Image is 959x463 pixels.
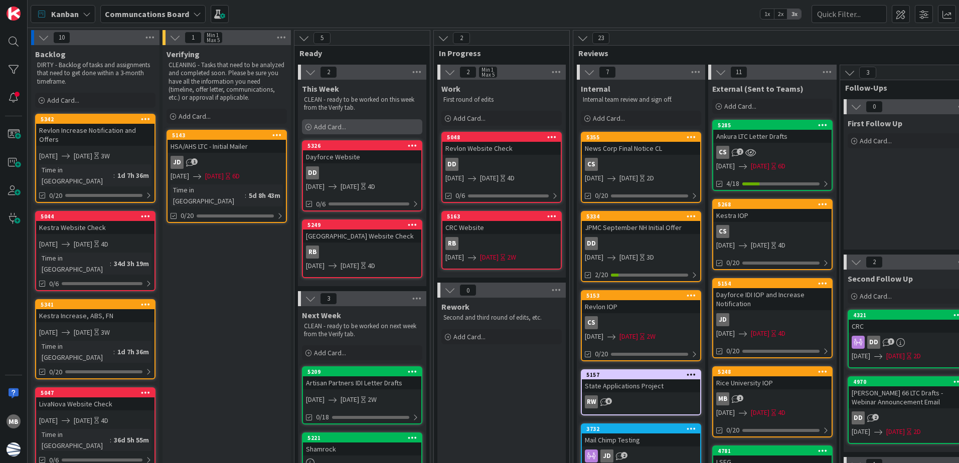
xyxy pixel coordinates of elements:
[36,388,154,397] div: 5047
[716,392,729,405] div: MB
[600,449,613,462] div: JD
[619,173,638,183] span: [DATE]
[713,367,832,389] div: 5248Rice University IOP
[582,158,700,171] div: CS
[172,132,286,139] div: 5143
[442,212,561,221] div: 5163
[480,173,499,183] span: [DATE]
[304,96,420,112] p: CLEAN - ready to be worked on this week from the Verify tab.
[886,426,905,437] span: [DATE]
[36,309,154,322] div: Kestra Increase, ABS, FN
[441,84,460,94] span: Work
[459,284,476,296] span: 0
[439,48,557,58] span: In Progress
[303,150,421,163] div: Dayforce Website
[778,328,785,339] div: 4D
[51,8,79,20] span: Kanban
[453,332,486,341] span: Add Card...
[304,322,420,339] p: CLEAN - ready to be worked on next week from the Verify tab.
[586,213,700,220] div: 5334
[586,425,700,432] div: 3732
[41,213,154,220] div: 5044
[41,389,154,396] div: 5047
[111,258,151,269] div: 34d 3h 19m
[442,133,561,142] div: 5048
[730,66,747,78] span: 11
[581,84,610,94] span: Internal
[713,225,832,238] div: CS
[866,101,883,113] span: 0
[888,338,894,345] span: 3
[39,341,113,363] div: Time in [GEOGRAPHIC_DATA]
[447,213,561,220] div: 5163
[35,49,66,59] span: Backlog
[582,424,700,433] div: 3732
[605,398,612,404] span: 6
[760,9,774,19] span: 1x
[303,442,421,455] div: Shamrock
[852,411,865,424] div: DD
[582,300,700,313] div: Revlon IOP
[302,310,341,320] span: Next Week
[36,212,154,221] div: 5044
[307,221,421,228] div: 5249
[303,166,421,179] div: DD
[582,142,700,155] div: News Corp Final Notice CL
[713,392,832,405] div: MB
[582,424,700,446] div: 3732Mail Chimp Testing
[582,370,700,379] div: 5157
[848,118,902,128] span: First Follow Up
[585,395,598,408] div: RW
[713,200,832,222] div: 5268Kestra IOP
[774,9,787,19] span: 2x
[872,414,879,420] span: 2
[442,158,561,171] div: DD
[459,66,476,78] span: 2
[582,433,700,446] div: Mail Chimp Testing
[113,170,115,181] span: :
[168,131,286,153] div: 5143HSA/AHS LTC - Initial Mailer
[205,171,224,181] span: [DATE]
[303,367,421,389] div: 5209Artisan Partners IDI Letter Drafts
[582,133,700,155] div: 5355News Corp Final Notice CL
[713,288,832,310] div: Dayforce IDI IOP and Increase Notification
[168,140,286,153] div: HSA/AHS LTC - Initial Mailer
[582,316,700,329] div: CS
[39,164,113,186] div: Time in [GEOGRAPHIC_DATA]
[36,397,154,410] div: LivaNova Website Check
[718,368,832,375] div: 5248
[115,170,151,181] div: 1d 7h 36m
[595,349,608,359] span: 0/20
[713,279,832,310] div: 5154Dayforce IDI IOP and Increase Notification
[320,293,337,305] span: 3
[101,415,108,426] div: 4D
[592,32,609,44] span: 23
[867,336,880,349] div: DD
[595,190,608,201] span: 0/20
[751,240,769,251] span: [DATE]
[595,270,608,280] span: 2/20
[812,5,887,23] input: Quick Filter...
[593,114,625,123] span: Add Card...
[778,407,785,418] div: 4D
[582,212,700,221] div: 5334
[307,368,421,375] div: 5209
[713,376,832,389] div: Rice University IOP
[751,407,769,418] span: [DATE]
[303,220,421,229] div: 5249
[582,370,700,392] div: 5157State Applications Project
[716,146,729,159] div: CS
[74,239,92,250] span: [DATE]
[482,67,494,72] div: Min 1
[913,426,921,437] div: 2D
[447,134,561,141] div: 5048
[110,434,111,445] span: :
[583,96,699,104] p: Internal team review and sign off.
[859,67,876,79] span: 3
[852,351,870,361] span: [DATE]
[585,158,598,171] div: CS
[314,348,346,357] span: Add Card...
[599,66,616,78] span: 7
[443,96,560,104] p: First round of edits
[713,279,832,288] div: 5154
